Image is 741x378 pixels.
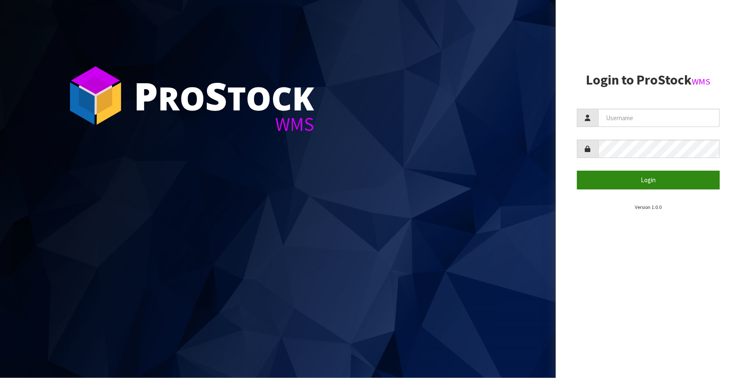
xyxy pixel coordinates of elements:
div: WMS [134,115,314,134]
div: ro tock [134,76,314,115]
h2: Login to ProStock [577,73,720,87]
small: Version 1.0.0 [635,204,662,210]
small: WMS [692,76,711,87]
button: Login [577,171,720,189]
input: Username [598,109,720,127]
span: S [205,70,227,121]
img: ProStock Cube [64,64,127,127]
span: P [134,70,158,121]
